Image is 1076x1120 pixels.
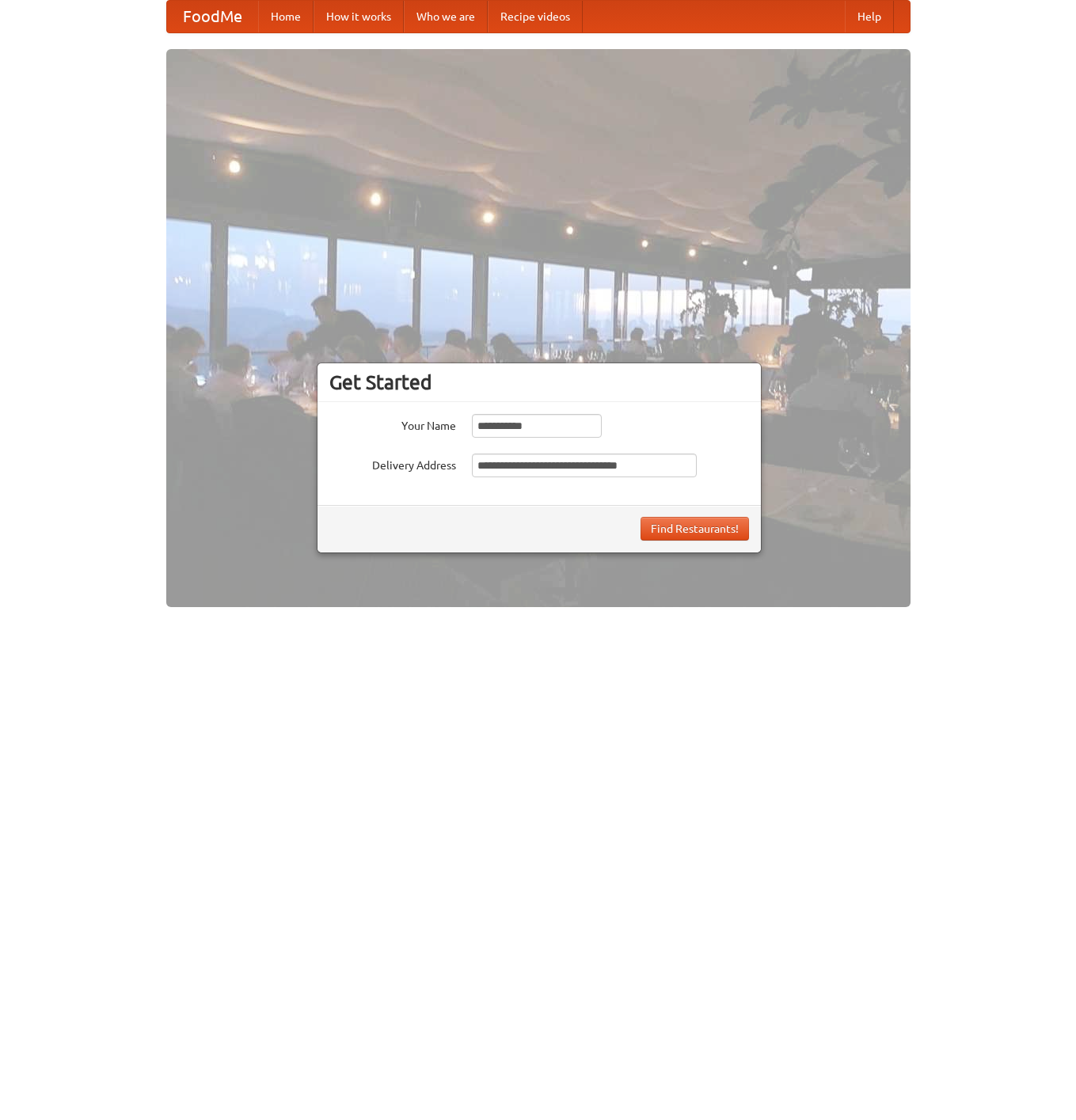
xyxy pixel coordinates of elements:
a: Home [258,1,314,32]
label: Delivery Address [329,454,456,473]
a: Who we are [404,1,488,32]
a: Recipe videos [488,1,583,32]
a: FoodMe [167,1,258,32]
a: How it works [314,1,404,32]
label: Your Name [329,414,456,434]
button: Find Restaurants! [641,517,749,541]
a: Help [845,1,894,32]
h3: Get Started [329,370,749,394]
